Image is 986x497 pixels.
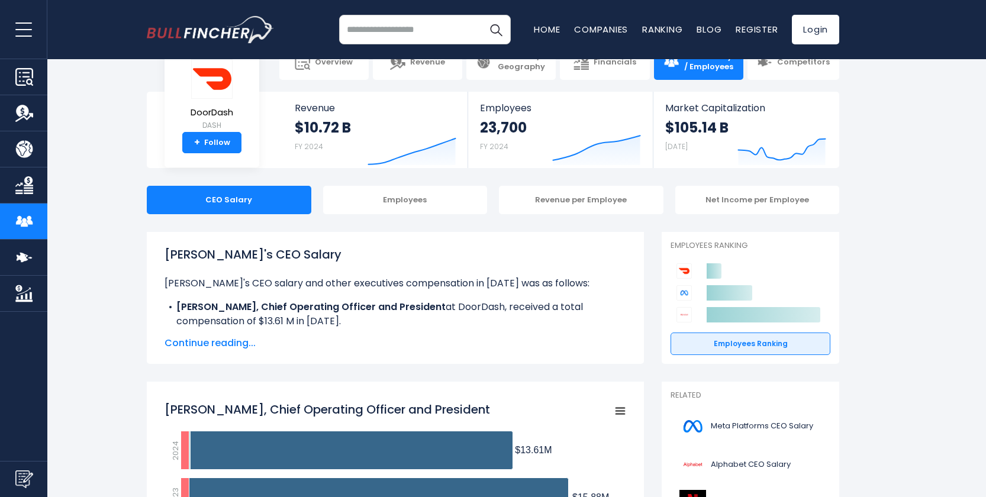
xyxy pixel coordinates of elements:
[323,186,488,214] div: Employees
[481,15,511,44] button: Search
[315,57,353,67] span: Overview
[480,102,640,114] span: Employees
[676,285,692,301] img: Meta Platforms competitors logo
[676,263,692,279] img: DoorDash competitors logo
[410,57,445,67] span: Revenue
[678,451,707,478] img: GOOGL logo
[777,57,830,67] span: Competitors
[165,246,626,263] h1: [PERSON_NAME]'s CEO Salary
[480,118,527,137] strong: 23,700
[665,102,826,114] span: Market Capitalization
[373,44,462,80] a: Revenue
[665,141,688,151] small: [DATE]
[747,44,839,80] a: Competitors
[170,441,181,460] text: 2024
[279,44,369,80] a: Overview
[676,307,692,322] img: Alphabet competitors logo
[194,137,200,148] strong: +
[147,186,311,214] div: CEO Salary
[653,92,838,168] a: Market Capitalization $105.14 B [DATE]
[654,44,743,80] a: CEO Salary / Employees
[671,390,830,401] p: Related
[191,120,233,131] small: DASH
[560,44,649,80] a: Financials
[678,413,707,440] img: META logo
[671,410,830,443] a: Meta Platforms CEO Salary
[480,141,508,151] small: FY 2024
[176,300,446,314] b: [PERSON_NAME], Chief Operating Officer and President
[165,401,490,418] tspan: [PERSON_NAME], Chief Operating Officer and President
[792,15,839,44] a: Login
[711,421,813,431] span: Meta Platforms CEO Salary
[165,276,626,291] p: [PERSON_NAME]'s CEO salary and other executives compensation in [DATE] was as follows:
[283,92,468,168] a: Revenue $10.72 B FY 2024
[499,186,663,214] div: Revenue per Employee
[468,92,652,168] a: Employees 23,700 FY 2024
[295,118,351,137] strong: $10.72 B
[671,333,830,355] a: Employees Ranking
[147,16,274,43] a: Go to homepage
[697,23,721,35] a: Blog
[191,108,233,118] span: DoorDash
[594,57,636,67] span: Financials
[466,44,556,80] a: Product / Geography
[182,132,241,153] a: +Follow
[295,102,456,114] span: Revenue
[515,445,552,455] tspan: $13.61M
[295,141,323,151] small: FY 2024
[496,52,546,72] span: Product / Geography
[665,118,729,137] strong: $105.14 B
[190,59,234,133] a: DoorDash DASH
[671,448,830,481] a: Alphabet CEO Salary
[534,23,560,35] a: Home
[165,300,626,328] li: at DoorDash, received a total compensation of $13.61 M in [DATE].
[684,52,734,72] span: CEO Salary / Employees
[165,336,626,350] span: Continue reading...
[642,23,682,35] a: Ranking
[711,460,791,470] span: Alphabet CEO Salary
[147,16,274,43] img: bullfincher logo
[736,23,778,35] a: Register
[671,241,830,251] p: Employees Ranking
[574,23,628,35] a: Companies
[675,186,840,214] div: Net Income per Employee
